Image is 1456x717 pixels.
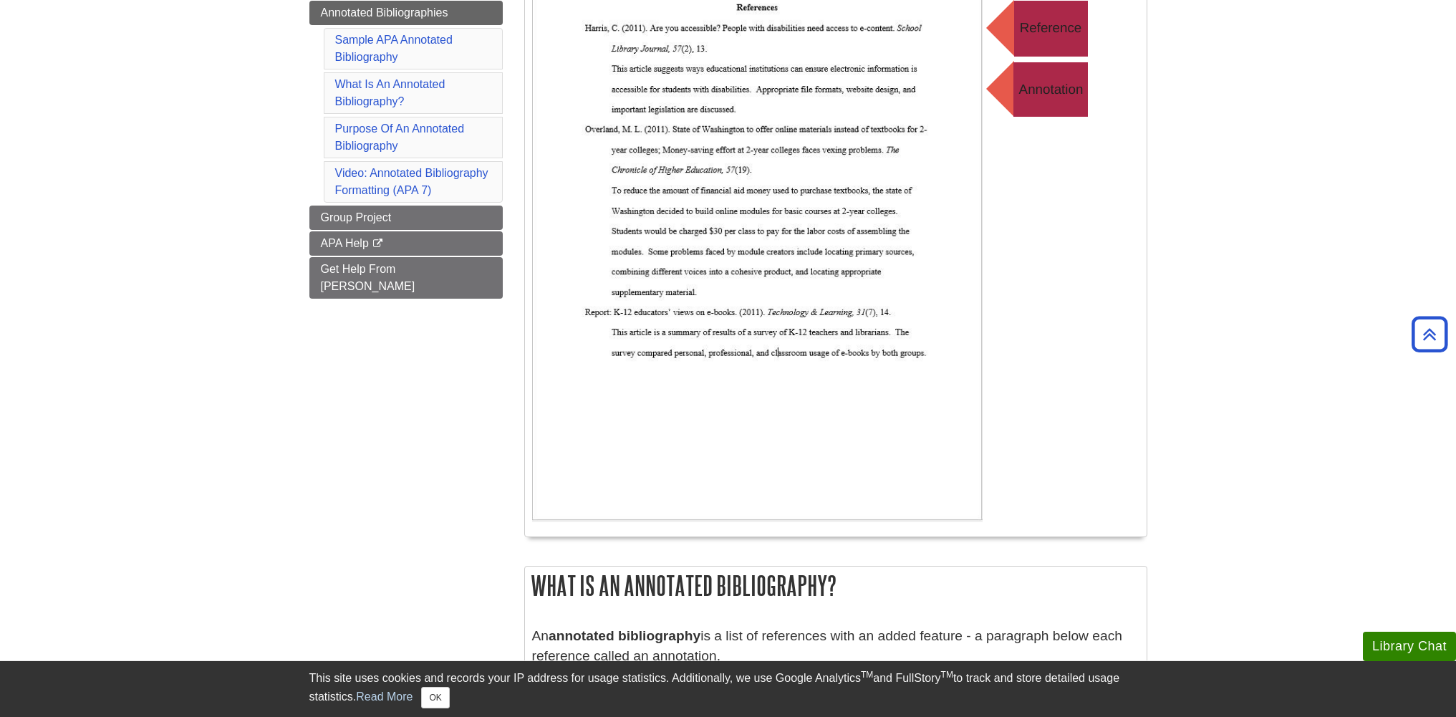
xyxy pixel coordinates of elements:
button: Library Chat [1363,632,1456,661]
a: Read More [356,690,413,703]
a: What Is An Annotated Bibliography? [335,78,445,107]
button: Close [421,687,449,708]
a: Get Help From [PERSON_NAME] [309,257,503,299]
a: Annotated Bibliographies [309,1,503,25]
a: Video: Annotated Bibliography Formatting (APA 7) [335,167,488,196]
span: Group Project [321,211,392,223]
a: Group Project [309,206,503,230]
a: Back to Top [1407,324,1452,344]
div: This site uses cookies and records your IP address for usage statistics. Additionally, we use Goo... [309,670,1147,708]
strong: annotated bibliography [549,628,700,643]
p: An is a list of references with an added feature - a paragraph below each reference called an ann... [532,626,1139,668]
i: This link opens in a new window [372,239,384,249]
span: APA Help [321,237,369,249]
sup: TM [861,670,873,680]
a: Sample APA Annotated Bibliography [335,34,453,63]
a: Purpose Of An Annotated Bibliography [335,122,465,152]
span: Annotated Bibliographies [321,6,448,19]
sup: TM [941,670,953,680]
a: APA Help [309,231,503,256]
span: Get Help From [PERSON_NAME] [321,263,415,292]
h2: What Is An Annotated Bibliography? [525,567,1147,605]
